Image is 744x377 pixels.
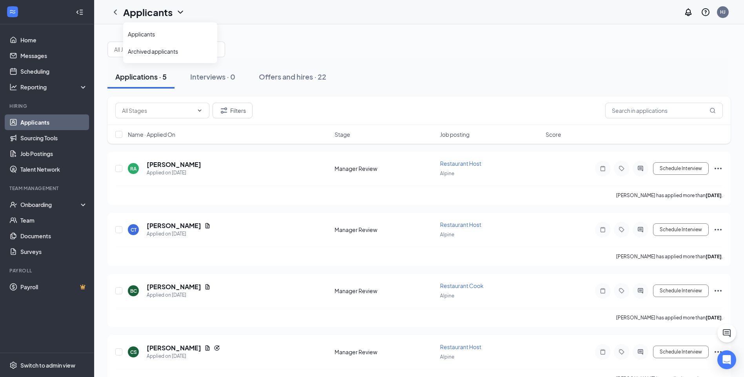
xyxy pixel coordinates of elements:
svg: ActiveChat [636,288,645,294]
svg: Ellipses [713,225,723,234]
div: Payroll [9,267,86,274]
svg: ChatActive [722,328,731,338]
h5: [PERSON_NAME] [147,344,201,352]
svg: Settings [9,361,17,369]
div: CT [131,227,136,233]
div: HJ [720,9,726,15]
span: Name · Applied On [128,130,175,138]
a: Talent Network [20,161,87,177]
span: Alpine [440,293,454,299]
div: Reporting [20,83,88,91]
svg: Tag [617,165,626,172]
div: Manager Review [335,226,435,234]
svg: UserCheck [9,201,17,208]
a: Applicants [20,114,87,130]
svg: Note [598,227,608,233]
svg: Document [204,284,211,290]
button: Schedule Interview [653,162,709,175]
svg: QuestionInfo [701,7,710,17]
svg: Document [204,223,211,229]
button: Schedule Interview [653,223,709,236]
div: Applied on [DATE] [147,352,220,360]
input: All Job Postings [114,45,209,54]
svg: MagnifyingGlass [709,107,716,114]
svg: ChevronLeft [111,7,120,17]
a: Home [20,32,87,48]
div: Applied on [DATE] [147,169,201,177]
span: Restaurant Host [440,343,481,350]
svg: ChevronDown [176,7,185,17]
div: Interviews · 0 [190,72,235,82]
p: [PERSON_NAME] has applied more than . [616,253,723,260]
a: Documents [20,228,87,244]
b: [DATE] [706,192,722,198]
span: Stage [335,130,350,138]
div: Applied on [DATE] [147,230,211,238]
div: CS [130,349,137,355]
div: Applied on [DATE] [147,291,211,299]
div: Manager Review [335,165,435,172]
div: Manager Review [335,287,435,295]
b: [DATE] [706,315,722,321]
h5: [PERSON_NAME] [147,221,201,230]
svg: Reapply [214,345,220,351]
svg: Ellipses [713,164,723,173]
span: Restaurant Host [440,160,481,167]
svg: Ellipses [713,286,723,295]
a: Archived applicants [128,47,213,55]
div: RA [130,165,136,172]
svg: Filter [219,106,229,115]
h1: Applicants [123,5,173,19]
svg: Note [598,349,608,355]
svg: Document [204,345,211,351]
a: Job Postings [20,146,87,161]
div: Onboarding [20,201,81,208]
svg: ChevronDown [196,107,203,114]
a: Applicants [128,30,213,38]
input: Search in applications [605,103,723,118]
button: Schedule Interview [653,285,709,297]
a: Surveys [20,244,87,259]
p: [PERSON_NAME] has applied more than . [616,314,723,321]
span: Job posting [440,130,469,138]
div: Hiring [9,103,86,109]
a: Scheduling [20,63,87,79]
h5: [PERSON_NAME] [147,283,201,291]
svg: Notifications [684,7,693,17]
div: BC [130,288,137,294]
h5: [PERSON_NAME] [147,160,201,169]
b: [DATE] [706,254,722,259]
svg: Collapse [76,8,84,16]
span: Score [546,130,561,138]
svg: Tag [617,349,626,355]
svg: Tag [617,227,626,233]
span: Restaurant Cook [440,282,484,289]
svg: ActiveChat [636,165,645,172]
a: Messages [20,48,87,63]
svg: Note [598,165,608,172]
div: Open Intercom Messenger [717,350,736,369]
svg: Note [598,288,608,294]
p: [PERSON_NAME] has applied more than . [616,192,723,199]
svg: Ellipses [713,347,723,357]
div: Switch to admin view [20,361,75,369]
div: Manager Review [335,348,435,356]
a: Sourcing Tools [20,130,87,146]
div: Applications · 5 [115,72,167,82]
svg: Tag [617,288,626,294]
span: Alpine [440,170,454,176]
svg: ActiveChat [636,227,645,233]
span: Restaurant Host [440,221,481,228]
svg: Analysis [9,83,17,91]
div: Team Management [9,185,86,192]
button: Schedule Interview [653,346,709,358]
a: PayrollCrown [20,279,87,295]
svg: ActiveChat [636,349,645,355]
button: ChatActive [717,324,736,343]
button: Filter Filters [213,103,253,118]
input: All Stages [122,106,193,115]
div: Offers and hires · 22 [259,72,326,82]
svg: WorkstreamLogo [9,8,16,16]
a: Team [20,212,87,228]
